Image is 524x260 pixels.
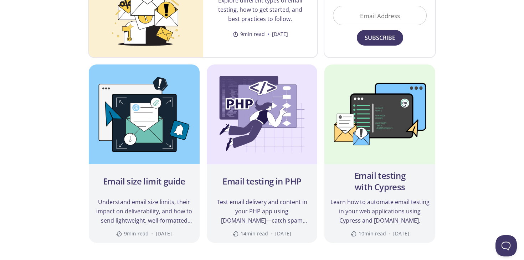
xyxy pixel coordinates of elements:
[393,230,409,237] time: [DATE]
[206,64,318,244] a: Email testing in PHPEmail testing in PHPTest email delivery and content in your PHP app using [DO...
[330,170,430,193] h2: Email testing with Cypress
[351,230,386,237] span: 10 min read
[94,197,194,225] p: Understand email size limits, their impact on deliverability, and how to send lightweight, well-f...
[232,31,265,38] span: 9 min read
[222,176,301,187] h2: Email testing in PHP
[275,230,291,237] time: [DATE]
[324,64,435,164] img: Email testing with Cypress
[324,64,436,244] a: Email testing with CypressEmail testing with CypressLearn how to automate email testing in your w...
[88,64,200,244] a: Email size limit guideEmail size limit guideUnderstand email size limits, their impact on deliver...
[212,197,312,225] p: Test email delivery and content in your PHP app using [DOMAIN_NAME]—catch spam issues, extract li...
[495,235,517,256] iframe: Help Scout Beacon - Open
[156,230,172,237] time: [DATE]
[89,64,200,164] img: Email size limit guide
[330,197,430,225] p: Learn how to automate email testing in your web applications using Cypress and [DOMAIN_NAME].
[365,33,395,43] span: Subscribe
[207,64,318,164] img: Email testing in PHP
[116,230,149,237] span: 9 min read
[272,31,288,38] time: [DATE]
[357,30,403,46] button: Subscribe
[103,176,185,187] h2: Email size limit guide
[233,230,268,237] span: 14 min read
